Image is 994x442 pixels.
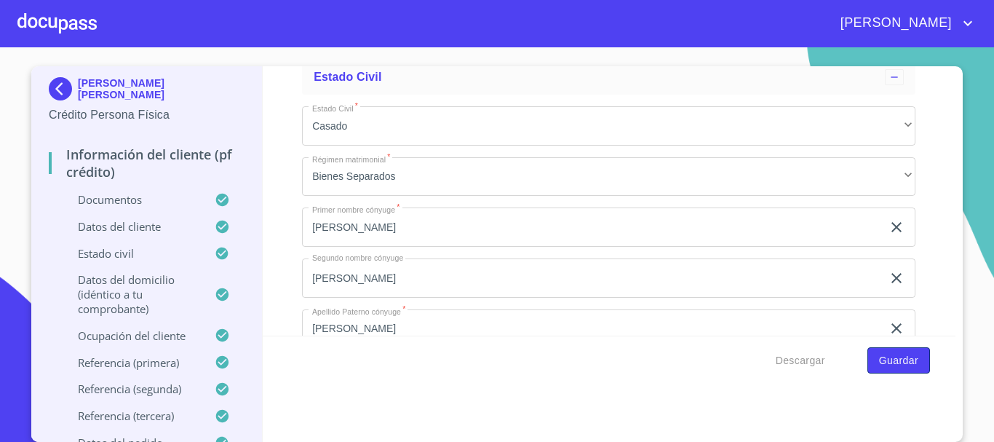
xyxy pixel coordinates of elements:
div: Estado Civil [302,60,915,95]
button: account of current user [830,12,977,35]
p: Datos del cliente [49,219,215,234]
p: Documentos [49,192,215,207]
div: [PERSON_NAME] [PERSON_NAME] [49,77,244,106]
button: Guardar [867,347,930,374]
button: Descargar [770,347,831,374]
div: Bienes Separados [302,157,915,197]
button: clear input [888,218,905,236]
span: Guardar [879,352,918,370]
p: Estado Civil [49,246,215,261]
p: Información del cliente (PF crédito) [49,146,244,181]
p: Referencia (tercera) [49,409,215,423]
div: Casado [302,106,915,146]
span: Estado Civil [314,71,381,83]
p: [PERSON_NAME] [PERSON_NAME] [78,77,244,100]
button: clear input [888,269,905,287]
button: clear input [888,320,905,337]
p: Crédito Persona Física [49,106,244,124]
p: Ocupación del Cliente [49,328,215,343]
p: Datos del domicilio (idéntico a tu comprobante) [49,272,215,316]
span: Descargar [776,352,825,370]
span: [PERSON_NAME] [830,12,959,35]
img: Docupass spot blue [49,77,78,100]
p: Referencia (segunda) [49,382,215,396]
p: Referencia (primera) [49,355,215,370]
